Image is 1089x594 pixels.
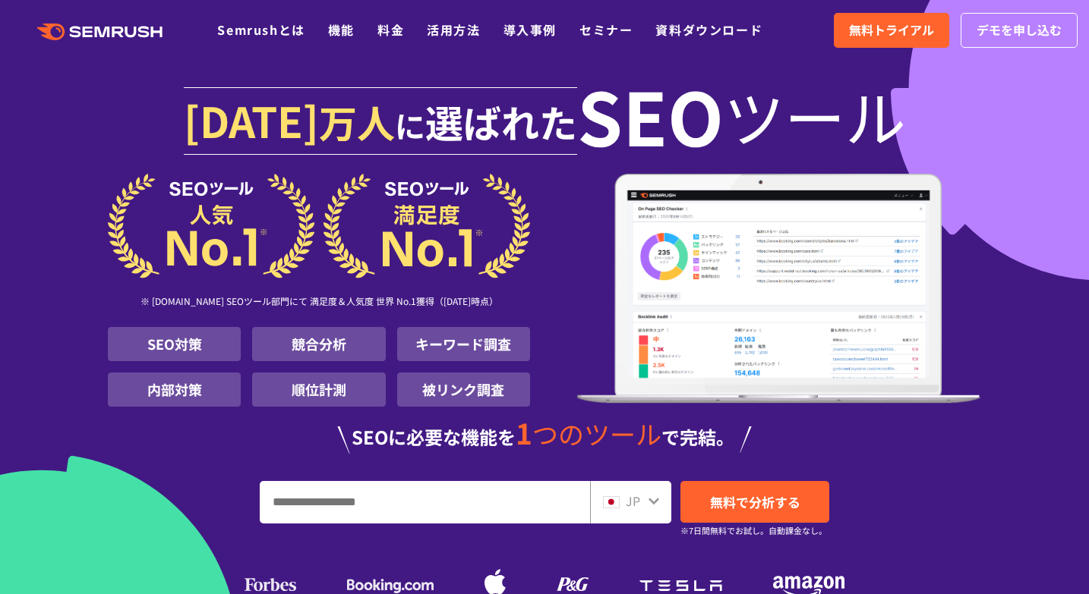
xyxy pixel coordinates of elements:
span: 無料トライアル [849,20,934,40]
li: 内部対策 [108,372,241,407]
input: URL、キーワードを入力してください [260,482,589,523]
li: キーワード調査 [397,327,530,361]
a: 機能 [328,20,355,39]
span: SEO [577,85,724,146]
span: ツール [724,85,906,146]
li: SEO対策 [108,327,241,361]
span: で完結。 [661,423,734,450]
a: セミナー [579,20,633,39]
div: ※ [DOMAIN_NAME] SEOツール部門にて 満足度＆人気度 世界 No.1獲得（[DATE]時点） [108,278,530,327]
a: 導入事例 [503,20,557,39]
a: デモを申し込む [961,13,1078,48]
span: 万人 [319,94,395,149]
span: 選ばれた [425,94,577,149]
small: ※7日間無料でお試し。自動課金なし。 [680,523,827,538]
a: 無料で分析する [680,481,829,523]
span: つのツール [532,415,661,452]
span: デモを申し込む [977,20,1062,40]
div: SEOに必要な機能を [108,419,981,454]
a: 活用方法 [427,20,480,39]
a: 無料トライアル [834,13,949,48]
a: Semrushとは [217,20,305,39]
li: 被リンク調査 [397,372,530,407]
span: 1 [516,412,532,453]
span: に [395,103,425,147]
a: 料金 [377,20,404,39]
span: 無料で分析する [710,492,800,511]
span: [DATE] [184,90,319,150]
a: 資料ダウンロード [655,20,762,39]
li: 順位計測 [252,372,385,407]
span: JP [626,492,640,510]
li: 競合分析 [252,327,385,361]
